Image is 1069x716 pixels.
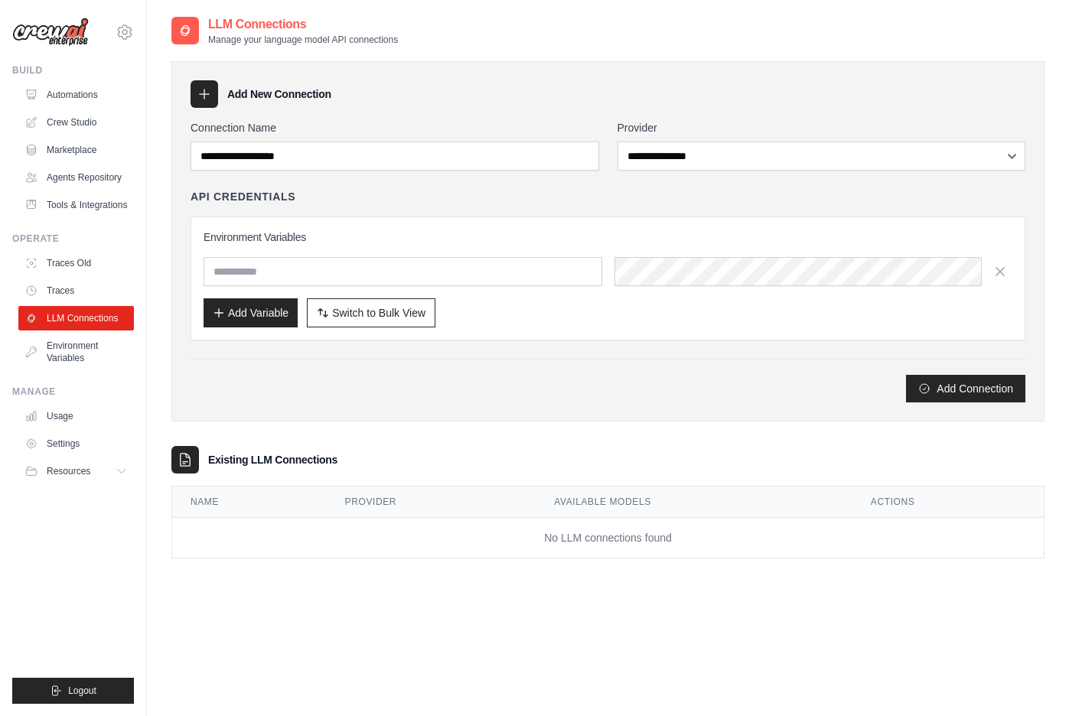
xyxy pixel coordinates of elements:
button: Add Connection [906,375,1025,402]
img: Logo [12,18,89,47]
div: Operate [12,233,134,245]
a: Environment Variables [18,334,134,370]
label: Provider [618,120,1026,135]
p: Manage your language model API connections [208,34,398,46]
h2: LLM Connections [208,15,398,34]
label: Connection Name [191,120,599,135]
button: Resources [18,459,134,483]
th: Provider [327,487,536,518]
span: Switch to Bulk View [332,305,425,321]
h3: Existing LLM Connections [208,452,337,467]
h3: Add New Connection [227,86,331,102]
a: Settings [18,431,134,456]
a: LLM Connections [18,306,134,330]
h4: API Credentials [191,189,295,204]
a: Automations [18,83,134,107]
div: Build [12,64,134,76]
a: Traces [18,278,134,303]
a: Agents Repository [18,165,134,190]
td: No LLM connections found [172,518,1044,558]
th: Actions [852,487,1044,518]
span: Logout [68,685,96,697]
button: Logout [12,678,134,704]
button: Add Variable [204,298,298,327]
span: Resources [47,465,90,477]
a: Marketplace [18,138,134,162]
h3: Environment Variables [204,229,1012,245]
div: Manage [12,386,134,398]
a: Traces Old [18,251,134,275]
th: Name [172,487,327,518]
a: Tools & Integrations [18,193,134,217]
a: Crew Studio [18,110,134,135]
button: Switch to Bulk View [307,298,435,327]
th: Available Models [536,487,852,518]
a: Usage [18,404,134,428]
